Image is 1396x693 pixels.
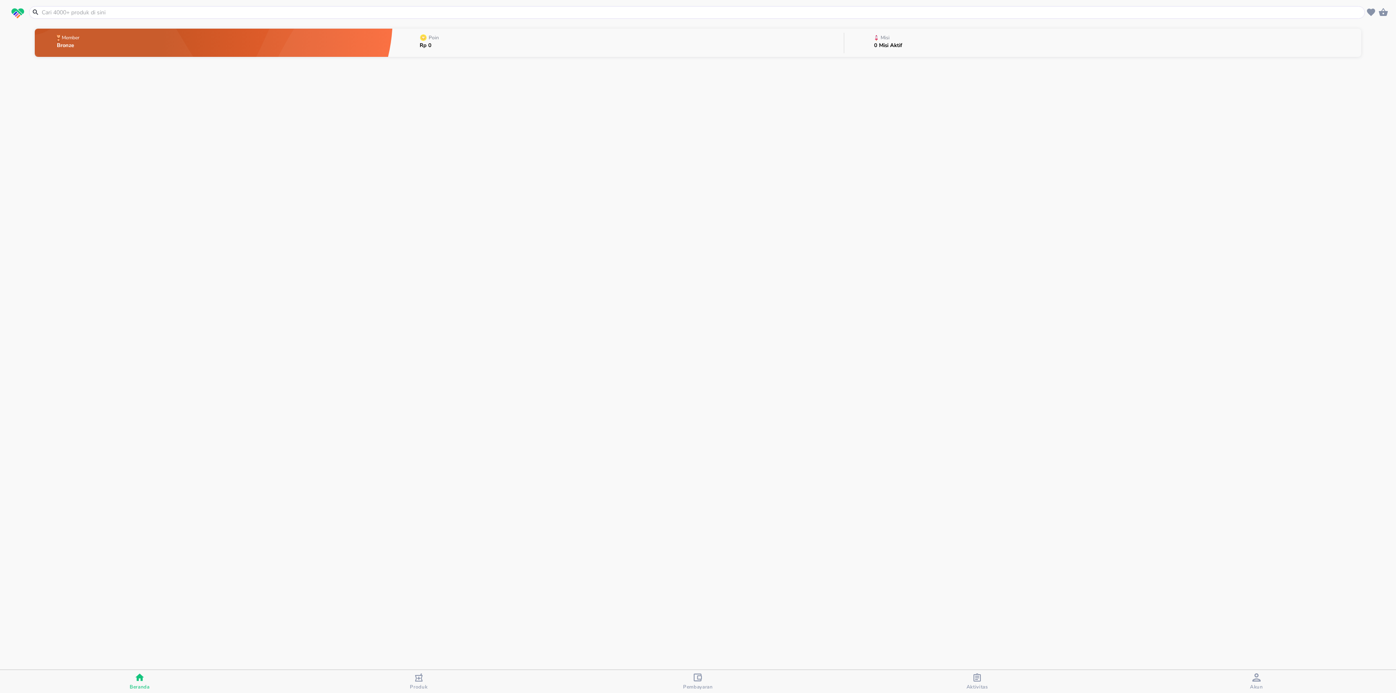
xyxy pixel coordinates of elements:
span: Beranda [130,684,150,690]
span: Akun [1250,684,1263,690]
button: Produk [279,670,559,693]
p: Member [62,35,79,40]
button: Akun [1117,670,1396,693]
span: Pembayaran [683,684,713,690]
img: logo_swiperx_s.bd005f3b.svg [11,8,24,19]
span: Produk [410,684,427,690]
p: 0 Misi Aktif [874,43,902,48]
button: Aktivitas [838,670,1117,693]
p: Misi [881,35,890,40]
p: Bronze [57,43,81,48]
button: Pembayaran [558,670,838,693]
button: MemberBronze [35,27,393,59]
button: Misi0 Misi Aktif [844,27,1361,59]
button: PoinRp 0 [393,27,843,59]
p: Poin [429,35,439,40]
input: Cari 4000+ produk di sini [41,8,1363,17]
p: Rp 0 [420,43,441,48]
span: Aktivitas [967,684,988,690]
